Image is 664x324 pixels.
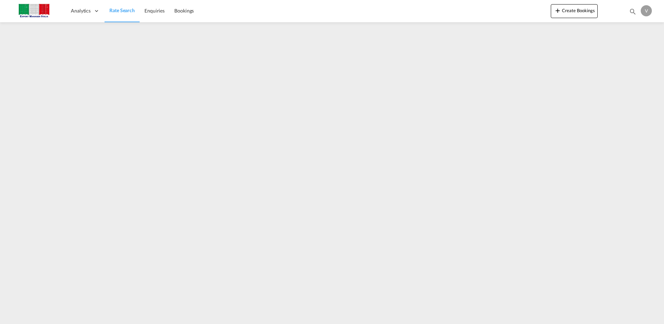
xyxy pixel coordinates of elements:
span: Bookings [174,8,194,14]
md-icon: icon-plus 400-fg [554,6,562,15]
span: Enquiries [144,8,165,14]
span: Analytics [71,7,91,14]
div: icon-magnify [629,8,637,18]
div: V [641,5,652,16]
md-icon: icon-magnify [629,8,637,15]
img: 51022700b14f11efa3148557e262d94e.jpg [10,3,57,19]
button: icon-plus 400-fgCreate Bookings [551,4,598,18]
span: Rate Search [109,7,135,13]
